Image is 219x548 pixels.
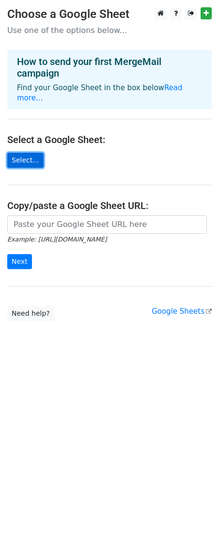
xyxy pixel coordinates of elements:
small: Example: [URL][DOMAIN_NAME] [7,236,107,243]
a: Select... [7,153,44,168]
h4: Select a Google Sheet: [7,134,212,145]
p: Find your Google Sheet in the box below [17,83,202,103]
input: Paste your Google Sheet URL here [7,215,207,234]
input: Next [7,254,32,269]
a: Need help? [7,306,54,321]
h4: How to send your first MergeMail campaign [17,56,202,79]
a: Read more... [17,83,183,102]
a: Google Sheets [152,307,212,316]
h4: Copy/paste a Google Sheet URL: [7,200,212,211]
p: Use one of the options below... [7,25,212,35]
iframe: Chat Widget [171,501,219,548]
h3: Choose a Google Sheet [7,7,212,21]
